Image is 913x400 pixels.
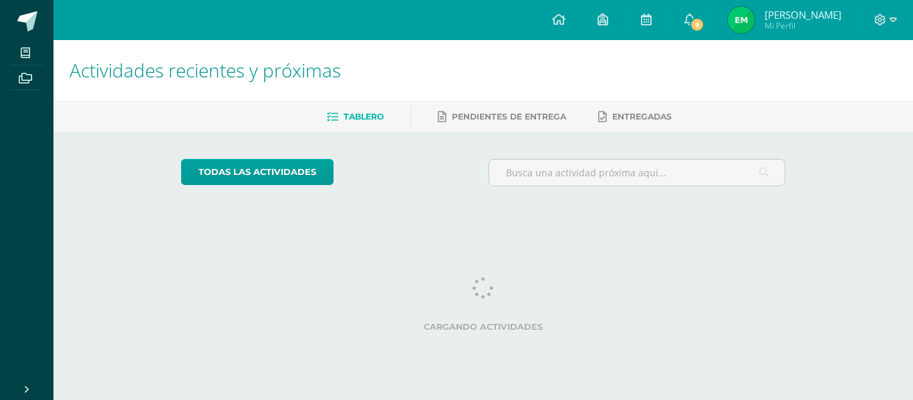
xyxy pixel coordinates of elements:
[452,112,566,122] span: Pendientes de entrega
[765,8,841,21] span: [PERSON_NAME]
[765,20,841,31] span: Mi Perfil
[598,106,672,128] a: Entregadas
[181,322,786,332] label: Cargando actividades
[728,7,755,33] img: 6b2265fe79377de6c3b5253d7a76ef55.png
[70,57,341,83] span: Actividades recientes y próximas
[489,160,785,186] input: Busca una actividad próxima aquí...
[327,106,384,128] a: Tablero
[438,106,566,128] a: Pendientes de entrega
[612,112,672,122] span: Entregadas
[181,159,334,185] a: todas las Actividades
[690,17,704,32] span: 9
[344,112,384,122] span: Tablero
